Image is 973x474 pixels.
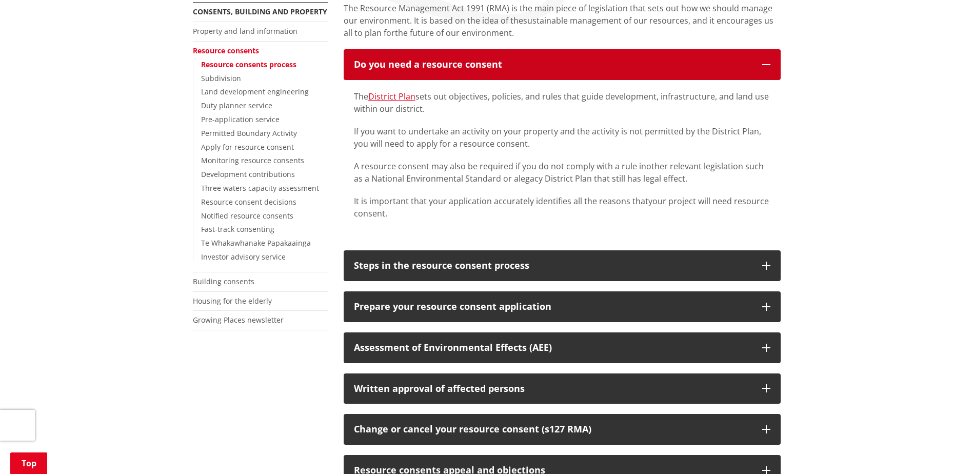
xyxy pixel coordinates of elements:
a: Apply for resource consent [201,142,294,152]
a: Resource consents process [201,60,296,69]
button: Steps in the resource consent process [344,250,781,281]
a: Development contributions [201,169,295,179]
iframe: Messenger Launcher [926,431,963,468]
div: Do you need a resource consent [354,60,752,70]
a: Three waters capacity assessment [201,183,319,193]
a: Top [10,452,47,474]
button: Written approval of affected persons [344,373,781,404]
button: Assessment of Environmental Effects (AEE) [344,332,781,363]
a: Pre-application service [201,114,280,124]
div: Change or cancel your resource consent (s127 RMA) [354,424,752,434]
button: Change or cancel your resource consent (s127 RMA) [344,414,781,445]
p: The Resource Management Act 1991 (RMA) is the main piece of legislation that sets out how we shou... [344,2,781,39]
p: It is important that your application accurately identifies all the reasons thatyour project will... [354,195,770,220]
div: Prepare your resource consent application [354,302,752,312]
a: Property and land information [193,26,297,36]
div: Steps in the resource consent process [354,261,752,271]
button: Prepare your resource consent application [344,291,781,322]
a: Subdivision [201,73,241,83]
a: Investor advisory service [201,252,286,262]
a: Land development engineering [201,87,309,96]
p: A resource consent may also be required if you do not comply with a rule inother relevant legisla... [354,160,770,185]
a: Te Whakawhanake Papakaainga [201,238,311,248]
a: Resource consent decisions [201,197,296,207]
a: Permitted Boundary Activity [201,128,297,138]
div: Assessment of Environmental Effects (AEE) [354,343,752,353]
a: Building consents [193,276,254,286]
a: Fast-track consenting [201,224,274,234]
div: Written approval of affected persons [354,384,752,394]
a: District Plan [368,91,415,102]
p: The sets out objectives, policies, and rules that guide development, infrastructure, and land use... [354,90,770,115]
a: Monitoring resource consents [201,155,304,165]
a: Notified resource consents [201,211,293,221]
a: Duty planner service [201,101,272,110]
p: If you want to undertake an activity on your property and the activity is not permitted by the Di... [354,125,770,150]
a: Resource consents [193,46,259,55]
a: Consents, building and property [193,7,327,16]
a: Growing Places newsletter [193,315,284,325]
button: Do you need a resource consent [344,49,781,80]
a: Housing for the elderly [193,296,272,306]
